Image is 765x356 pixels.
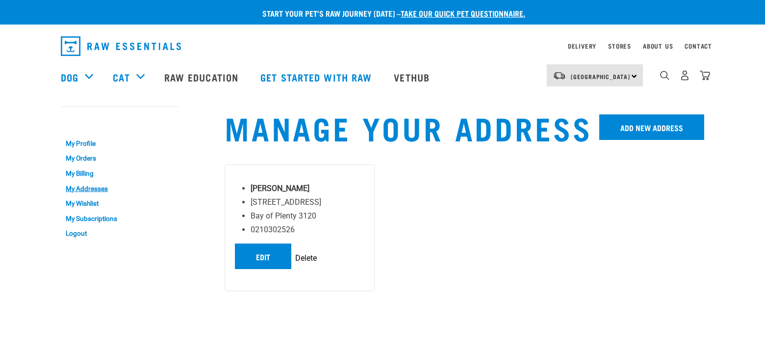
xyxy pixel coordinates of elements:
[660,71,669,80] img: home-icon-1@2x.png
[401,11,525,15] a: take our quick pet questionnaire.
[599,114,704,140] a: Add New Address
[61,166,178,181] a: My Billing
[61,116,108,121] a: My Account
[61,70,78,84] a: Dog
[295,252,317,264] input: Delete
[680,70,690,81] img: user.png
[251,184,309,193] strong: [PERSON_NAME]
[235,244,291,269] a: Edit
[61,136,178,151] a: My Profile
[643,44,673,48] a: About Us
[61,151,178,166] a: My Orders
[700,70,710,81] img: home-icon@2x.png
[61,36,181,56] img: Raw Essentials Logo
[225,110,593,145] h1: Manage your address
[251,196,364,208] li: [STREET_ADDRESS]
[61,226,178,241] a: Logout
[251,57,384,97] a: Get started with Raw
[251,210,364,222] li: Bay of Plenty 3120
[251,224,364,236] li: 0210302526
[154,57,251,97] a: Raw Education
[61,211,178,226] a: My Subscriptions
[568,44,596,48] a: Delivery
[53,32,712,60] nav: dropdown navigation
[571,75,630,78] span: [GEOGRAPHIC_DATA]
[384,57,442,97] a: Vethub
[61,181,178,196] a: My Addresses
[685,44,712,48] a: Contact
[553,71,566,80] img: van-moving.png
[61,196,178,211] a: My Wishlist
[113,70,129,84] a: Cat
[608,44,631,48] a: Stores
